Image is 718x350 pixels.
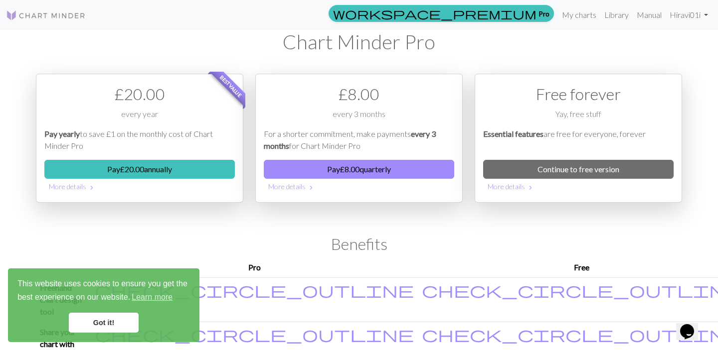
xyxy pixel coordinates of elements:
[210,65,252,108] span: Best value
[44,160,235,179] button: Pay£20.00annually
[475,74,682,203] div: Free option
[666,5,712,25] a: Hiravi01i
[91,257,418,278] th: Pro
[333,6,537,20] span: workspace_premium
[44,128,235,152] p: to save £1 on the monthly cost of Chart Minder Pro
[255,74,463,203] div: Payment option 2
[329,5,554,22] a: Pro
[483,160,674,179] a: Continue to free version
[44,129,80,138] em: Pay yearly
[36,74,243,203] div: Payment option 1
[95,280,414,299] span: check_circle_outline
[633,5,666,25] a: Manual
[8,268,199,342] div: cookieconsent
[44,108,235,128] div: every year
[36,234,682,253] h2: Benefits
[558,5,600,25] a: My charts
[483,129,543,138] em: Essential features
[36,30,682,54] h1: Chart Minder Pro
[264,160,454,179] button: Pay£8.00quarterly
[600,5,633,25] a: Library
[95,282,414,298] i: Included
[95,325,414,344] span: check_circle_outline
[130,290,174,305] a: learn more about cookies
[483,82,674,106] div: Free forever
[264,128,454,152] p: For a shorter commitment, make payments for Chart Minder Pro
[307,183,315,193] span: chevron_right
[264,82,454,106] div: £ 8.00
[88,183,96,193] span: chevron_right
[17,278,190,305] span: This website uses cookies to ensure you get the best experience on our website.
[44,179,235,194] button: More details
[6,9,86,21] img: Logo
[264,179,454,194] button: More details
[44,82,235,106] div: £ 20.00
[527,183,535,193] span: chevron_right
[483,108,674,128] div: Yay, free stuff
[483,179,674,194] button: More details
[69,313,139,333] a: dismiss cookie message
[483,128,674,152] p: are free for everyone, forever
[264,108,454,128] div: every 3 months
[676,310,708,340] iframe: chat widget
[95,326,414,342] i: Included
